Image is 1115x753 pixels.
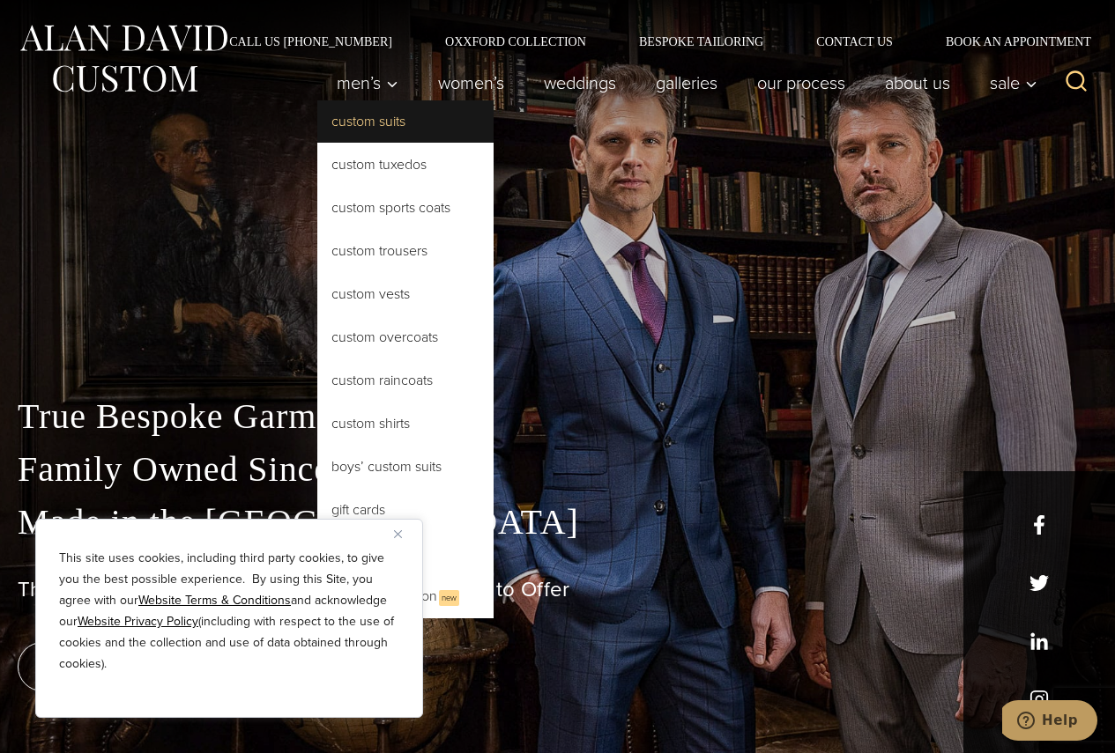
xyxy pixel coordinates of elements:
[439,590,459,606] span: New
[317,144,494,186] a: Custom Tuxedos
[317,65,419,100] button: Child menu of Men’s
[78,612,198,631] a: Website Privacy Policy
[394,530,402,538] img: Close
[419,65,524,100] a: Women’s
[394,523,415,544] button: Close
[317,402,494,445] a: Custom Shirts
[317,100,494,143] a: Custom Suits
[317,316,494,358] a: Custom Overcoats
[317,273,494,315] a: Custom Vests
[790,35,919,48] a: Contact Us
[1055,62,1097,104] button: View Search Form
[419,35,613,48] a: Oxxford Collection
[970,65,1047,100] button: Child menu of Sale
[613,35,790,48] a: Bespoke Tailoring
[919,35,1097,48] a: Book an Appointment
[18,390,1097,549] p: True Bespoke Garments Family Owned Since [DATE] Made in the [GEOGRAPHIC_DATA]
[317,446,494,488] a: Boys’ Custom Suits
[636,65,738,100] a: Galleries
[866,65,970,100] a: About Us
[738,65,866,100] a: Our Process
[18,642,264,691] a: book an appointment
[203,35,419,48] a: Call Us [PHONE_NUMBER]
[317,187,494,229] a: Custom Sports Coats
[317,65,1047,100] nav: Primary Navigation
[317,230,494,272] a: Custom Trousers
[317,489,494,531] a: Gift Cards
[59,548,399,675] p: This site uses cookies, including third party cookies, to give you the best possible experience. ...
[317,359,494,402] a: Custom Raincoats
[1002,700,1097,744] iframe: Opens a widget where you can chat to one of our agents
[524,65,636,100] a: weddings
[18,577,1097,602] h1: The Best Custom Suits [GEOGRAPHIC_DATA] Has to Offer
[138,591,291,609] a: Website Terms & Conditions
[203,35,1097,48] nav: Secondary Navigation
[18,19,229,98] img: Alan David Custom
